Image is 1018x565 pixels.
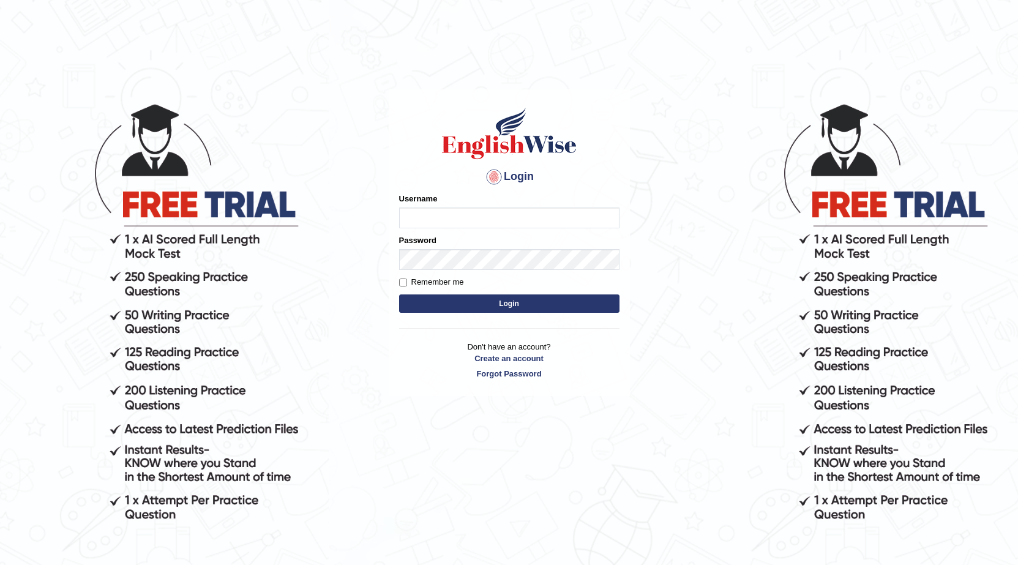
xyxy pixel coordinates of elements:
[399,234,436,246] label: Password
[399,193,438,204] label: Username
[399,368,619,380] a: Forgot Password
[399,353,619,364] a: Create an account
[399,167,619,187] h4: Login
[399,279,407,286] input: Remember me
[440,106,579,161] img: Logo of English Wise sign in for intelligent practice with AI
[399,294,619,313] button: Login
[399,276,464,288] label: Remember me
[399,341,619,379] p: Don't have an account?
